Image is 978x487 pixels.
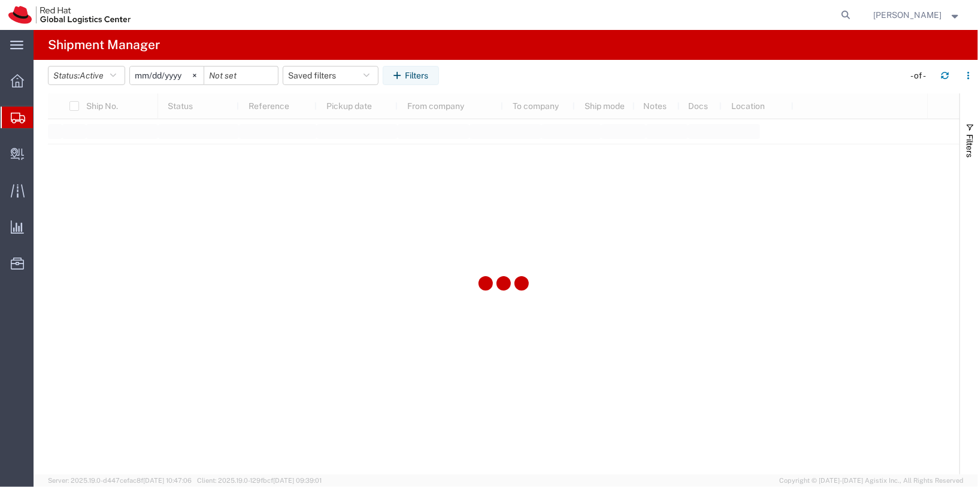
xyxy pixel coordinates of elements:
button: Status:Active [48,66,125,85]
img: logo [8,6,131,24]
button: [PERSON_NAME] [873,8,962,22]
button: Saved filters [283,66,379,85]
input: Not set [130,66,204,84]
span: Filters [965,134,974,158]
span: Copyright © [DATE]-[DATE] Agistix Inc., All Rights Reserved [779,476,964,486]
h4: Shipment Manager [48,30,160,60]
span: Server: 2025.19.0-d447cefac8f [48,477,192,484]
span: Sally Chua [874,8,942,22]
button: Filters [383,66,439,85]
span: Active [80,71,104,80]
input: Not set [204,66,278,84]
span: [DATE] 09:39:01 [273,477,322,484]
div: - of - [910,69,931,82]
span: [DATE] 10:47:06 [143,477,192,484]
span: Client: 2025.19.0-129fbcf [197,477,322,484]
